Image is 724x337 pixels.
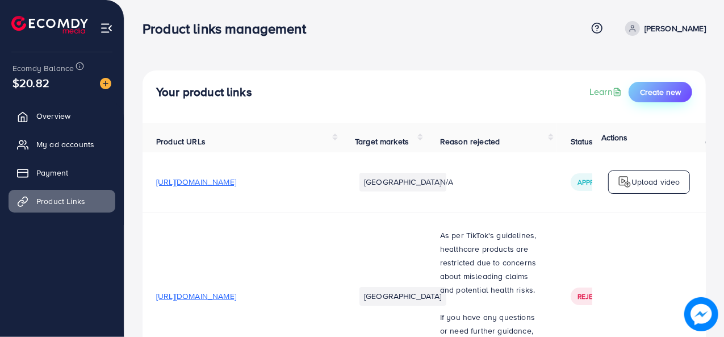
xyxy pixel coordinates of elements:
span: Product Links [36,195,85,207]
a: Payment [9,161,115,184]
img: menu [100,22,113,35]
span: Create new [640,86,681,98]
img: logo [618,175,631,189]
a: Product Links [9,190,115,213]
p: As per TikTok's guidelines, healthcare products are restricted due to concerns about misleading c... [440,228,543,297]
span: $20.82 [12,74,49,91]
img: image [100,78,111,89]
p: [PERSON_NAME] [645,22,706,35]
span: Rejected [577,292,610,301]
img: image [684,297,718,331]
a: Overview [9,105,115,127]
h4: Your product links [156,85,252,99]
h3: Product links management [143,20,315,37]
span: Actions [601,132,628,143]
span: Product URLs [156,136,206,147]
span: Payment [36,167,68,178]
span: Ecomdy Balance [12,63,74,74]
img: logo [11,16,88,34]
span: Approved [577,177,613,187]
li: [GEOGRAPHIC_DATA] [359,173,446,191]
li: [GEOGRAPHIC_DATA] [359,287,446,305]
span: Overview [36,110,70,122]
button: Create new [629,82,692,102]
a: [PERSON_NAME] [621,21,706,36]
span: Reason rejected [440,136,500,147]
span: Target markets [355,136,409,147]
span: [URL][DOMAIN_NAME] [156,290,236,302]
span: [URL][DOMAIN_NAME] [156,176,236,188]
a: My ad accounts [9,133,115,156]
span: N/A [440,176,453,188]
p: Upload video [631,175,680,189]
a: Learn [589,85,624,98]
span: Status [571,136,593,147]
span: My ad accounts [36,139,94,150]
